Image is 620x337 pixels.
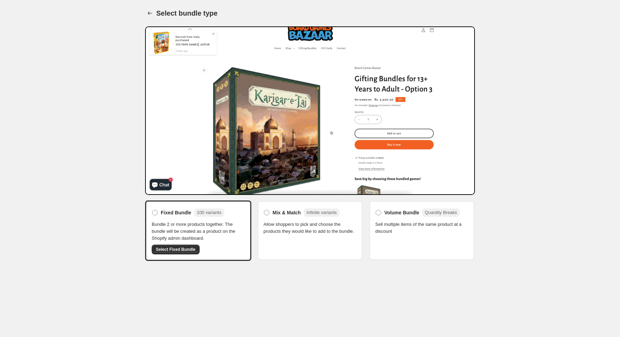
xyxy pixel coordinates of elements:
span: Select Fixed Bundle [156,247,195,252]
span: Allow shoppers to pick and choose the products they would like to add to the bundle. [263,221,357,235]
img: Bundle Preview [145,26,475,195]
h1: Select bundle type [156,9,218,17]
span: 100 variants [197,210,221,215]
span: Sell multiple items of the same product at a discount [375,221,468,235]
button: Back [145,8,155,18]
span: Infinite variants [307,210,337,215]
span: Quantity Breaks [425,210,457,215]
button: Select Fixed Bundle [152,245,200,254]
span: Bundle 2 or more products together. The bundle will be created as a product on the Shopify admin ... [152,221,245,242]
span: Fixed Bundle [161,209,191,216]
span: Volume Bundle [384,209,419,216]
span: Mix & Match [273,209,301,216]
